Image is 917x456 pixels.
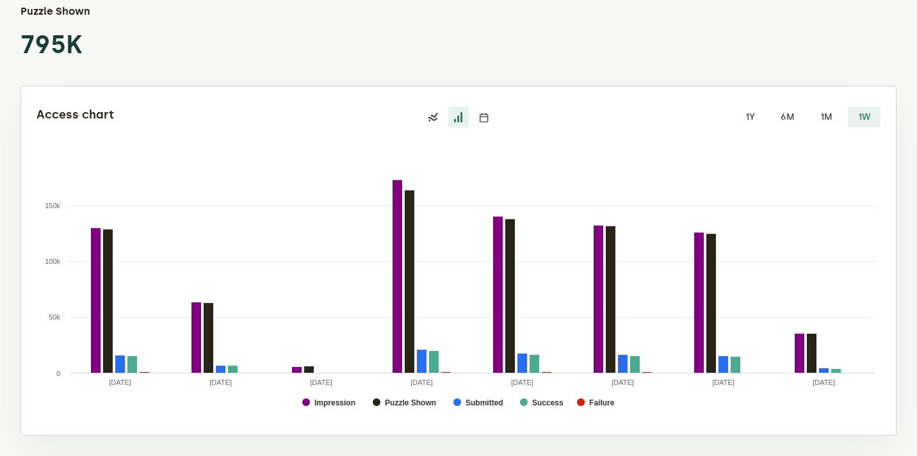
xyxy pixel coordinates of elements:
[770,107,805,127] label: 6M
[109,379,131,386] text: [DATE]
[37,107,318,122] h2: Access chart
[734,107,765,127] label: 1Y
[20,29,131,60] p: 795K
[810,107,843,127] label: 1M
[532,398,564,407] text: Success
[45,257,60,265] text: 100k
[410,379,433,386] text: [DATE]
[589,398,615,407] text: Failure
[612,379,634,386] text: [DATE]
[466,398,503,407] text: Submitted
[49,313,60,321] text: 50k
[848,107,880,127] label: 1W
[385,398,436,407] text: Puzzle Shown
[20,4,131,19] h3: Puzzle Shown
[56,370,60,377] text: 0
[511,379,533,386] text: [DATE]
[45,202,60,209] text: 150k
[310,379,332,386] text: [DATE]
[712,379,734,386] text: [DATE]
[314,398,355,407] text: Impression
[813,379,835,386] text: [DATE]
[209,379,232,386] text: [DATE]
